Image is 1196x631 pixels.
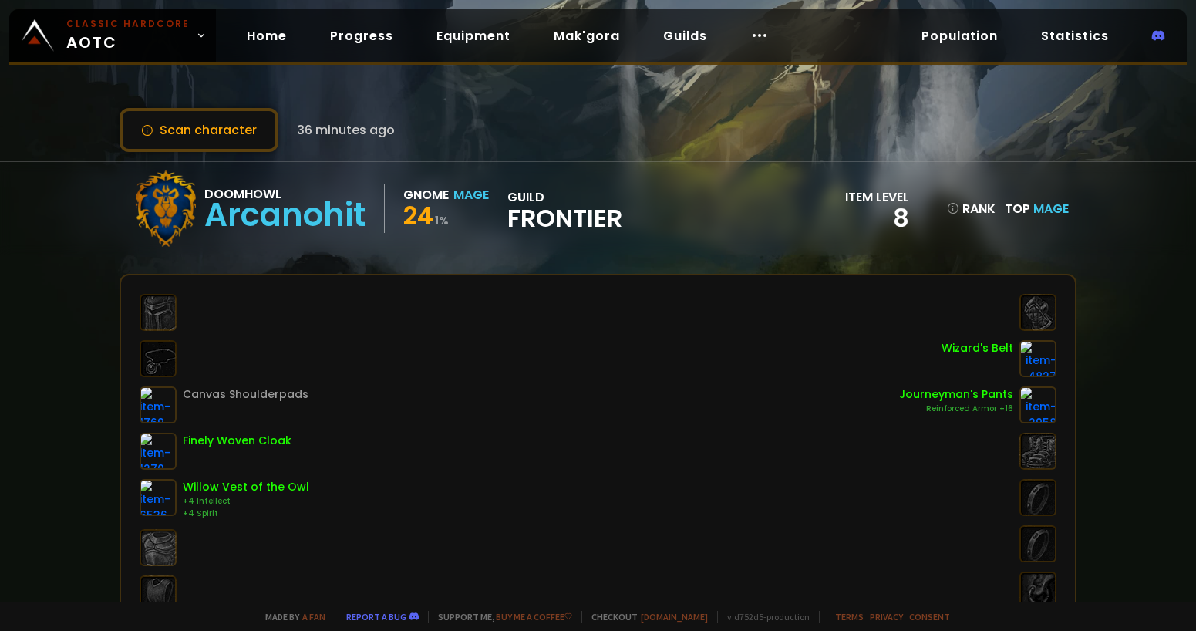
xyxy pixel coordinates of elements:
[140,386,177,423] img: item-1769
[435,213,449,228] small: 1 %
[256,611,325,623] span: Made by
[66,17,190,54] span: AOTC
[1033,200,1069,218] span: Mage
[581,611,708,623] span: Checkout
[403,185,449,204] div: Gnome
[1019,386,1056,423] img: item-2958
[541,20,632,52] a: Mak'gora
[183,495,309,508] div: +4 Intellect
[909,611,950,623] a: Consent
[302,611,325,623] a: a fan
[942,340,1013,356] div: Wizard's Belt
[717,611,810,623] span: v. d752d5 - production
[234,20,299,52] a: Home
[183,479,309,495] div: Willow Vest of the Owl
[641,611,708,623] a: [DOMAIN_NAME]
[403,198,433,233] span: 24
[1029,20,1121,52] a: Statistics
[1019,340,1056,377] img: item-4827
[346,611,406,623] a: Report a bug
[870,611,903,623] a: Privacy
[496,611,572,623] a: Buy me a coffee
[204,204,366,227] div: Arcanohit
[845,187,909,207] div: item level
[183,508,309,520] div: +4 Spirit
[947,199,996,218] div: rank
[140,479,177,516] img: item-6536
[507,187,622,230] div: guild
[204,184,366,204] div: Doomhowl
[183,386,308,403] div: Canvas Shoulderpads
[651,20,719,52] a: Guilds
[1005,199,1069,218] div: Top
[183,433,291,449] div: Finely Woven Cloak
[453,185,489,204] div: Mage
[318,20,406,52] a: Progress
[9,9,216,62] a: Classic HardcoreAOTC
[899,403,1013,415] div: Reinforced Armor +16
[845,207,909,230] div: 8
[507,207,622,230] span: Frontier
[428,611,572,623] span: Support me,
[424,20,523,52] a: Equipment
[120,108,278,152] button: Scan character
[835,611,864,623] a: Terms
[297,120,395,140] span: 36 minutes ago
[66,17,190,31] small: Classic Hardcore
[899,386,1013,403] div: Journeyman's Pants
[140,433,177,470] img: item-1270
[909,20,1010,52] a: Population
